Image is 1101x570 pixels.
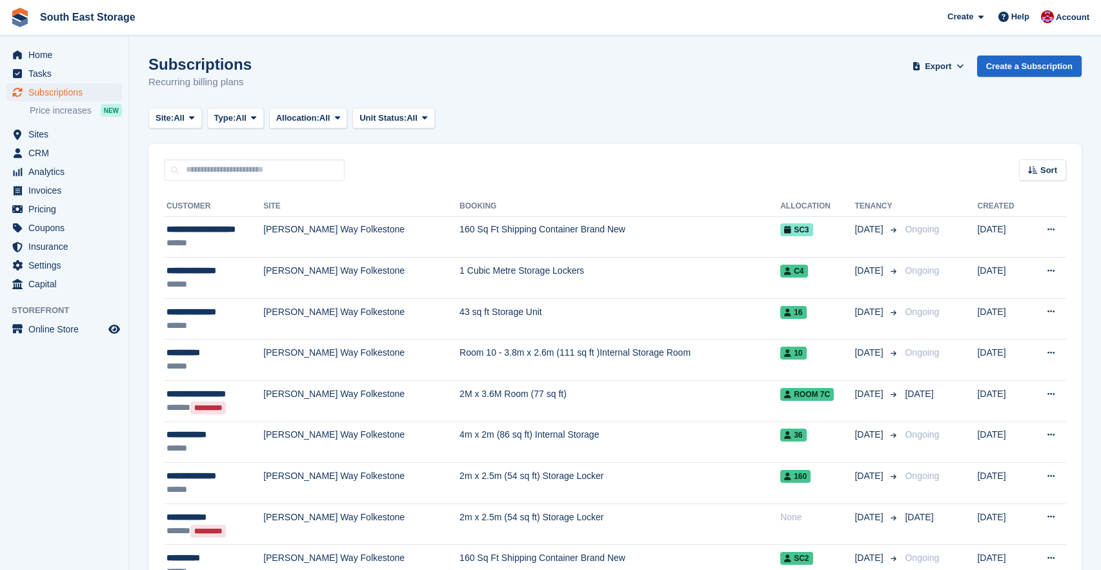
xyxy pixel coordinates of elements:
[854,428,885,442] span: [DATE]
[780,511,854,524] div: None
[263,340,460,381] td: [PERSON_NAME] Way Folkestone
[780,265,807,278] span: C4
[6,200,122,218] a: menu
[35,6,141,28] a: South East Storage
[214,112,236,125] span: Type:
[28,219,106,237] span: Coupons
[854,551,885,565] span: [DATE]
[28,163,106,181] span: Analytics
[28,144,106,162] span: CRM
[6,144,122,162] a: menu
[263,381,460,422] td: [PERSON_NAME] Way Folkestone
[352,108,434,129] button: Unit Status: All
[780,306,806,319] span: 16
[164,196,263,217] th: Customer
[460,504,780,545] td: 2m x 2.5m (54 sq ft) Storage Locker
[977,56,1082,77] a: Create a Subscription
[6,181,122,199] a: menu
[854,223,885,236] span: [DATE]
[106,321,122,337] a: Preview store
[854,264,885,278] span: [DATE]
[6,65,122,83] a: menu
[460,463,780,504] td: 2m x 2.5m (54 sq ft) Storage Locker
[1041,10,1054,23] img: Roger Norris
[905,347,939,358] span: Ongoing
[359,112,407,125] span: Unit Status:
[977,381,1028,422] td: [DATE]
[148,75,252,90] p: Recurring billing plans
[977,504,1028,545] td: [DATE]
[854,387,885,401] span: [DATE]
[28,46,106,64] span: Home
[207,108,264,129] button: Type: All
[263,422,460,463] td: [PERSON_NAME] Way Folkestone
[6,46,122,64] a: menu
[12,304,128,317] span: Storefront
[905,224,939,234] span: Ongoing
[977,340,1028,381] td: [DATE]
[28,238,106,256] span: Insurance
[910,56,967,77] button: Export
[780,196,854,217] th: Allocation
[6,275,122,293] a: menu
[905,265,939,276] span: Ongoing
[174,112,185,125] span: All
[925,60,951,73] span: Export
[460,196,780,217] th: Booking
[6,256,122,274] a: menu
[854,469,885,483] span: [DATE]
[905,307,939,317] span: Ongoing
[236,112,247,125] span: All
[780,552,813,565] span: SC2
[10,8,30,27] img: stora-icon-8386f47178a22dfd0bd8f6a31ec36ba5ce8667c1dd55bd0f319d3a0aa187defe.svg
[6,163,122,181] a: menu
[263,504,460,545] td: [PERSON_NAME] Way Folkestone
[977,298,1028,340] td: [DATE]
[407,112,418,125] span: All
[780,429,806,442] span: 36
[6,219,122,237] a: menu
[6,320,122,338] a: menu
[460,258,780,299] td: 1 Cubic Metre Storage Lockers
[854,346,885,360] span: [DATE]
[460,216,780,258] td: 160 Sq Ft Shipping Container Brand New
[854,511,885,524] span: [DATE]
[780,347,806,360] span: 10
[28,83,106,101] span: Subscriptions
[28,256,106,274] span: Settings
[977,258,1028,299] td: [DATE]
[148,56,252,73] h1: Subscriptions
[28,65,106,83] span: Tasks
[460,340,780,381] td: Room 10 - 3.8m x 2.6m (111 sq ft )Internal Storage Room
[269,108,348,129] button: Allocation: All
[905,389,933,399] span: [DATE]
[101,104,122,117] div: NEW
[263,216,460,258] td: [PERSON_NAME] Way Folkestone
[28,320,106,338] span: Online Store
[30,103,122,117] a: Price increases NEW
[905,429,939,440] span: Ongoing
[148,108,202,129] button: Site: All
[460,422,780,463] td: 4m x 2m (86 sq ft) Internal Storage
[6,238,122,256] a: menu
[1056,11,1089,24] span: Account
[263,196,460,217] th: Site
[854,196,900,217] th: Tenancy
[263,463,460,504] td: [PERSON_NAME] Way Folkestone
[780,388,834,401] span: Room 7c
[460,381,780,422] td: 2M x 3.6M Room (77 sq ft)
[28,181,106,199] span: Invoices
[947,10,973,23] span: Create
[276,112,319,125] span: Allocation:
[6,125,122,143] a: menu
[6,83,122,101] a: menu
[854,305,885,319] span: [DATE]
[905,471,939,481] span: Ongoing
[319,112,330,125] span: All
[905,553,939,563] span: Ongoing
[1040,164,1057,177] span: Sort
[28,275,106,293] span: Capital
[977,422,1028,463] td: [DATE]
[460,298,780,340] td: 43 sq ft Storage Unit
[30,105,92,117] span: Price increases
